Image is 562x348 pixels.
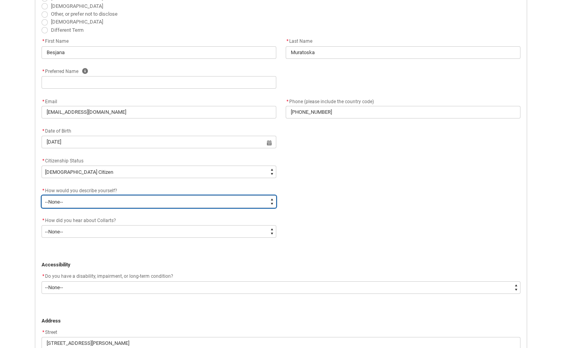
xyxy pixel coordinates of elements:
[51,27,83,33] span: Different Term
[42,38,44,44] abbr: required
[286,106,520,118] input: +61 400 000 000
[42,99,44,104] abbr: required
[45,188,117,193] span: How would you describe yourself?
[286,38,312,44] span: Last Name
[42,318,61,324] strong: Address
[45,273,173,279] span: Do you have a disability, impairment, or long-term condition?
[42,38,69,44] span: First Name
[42,262,71,268] strong: Accessibility
[42,218,44,223] abbr: required
[286,97,377,105] label: Phone (please include the country code)
[42,273,44,279] abbr: required
[286,99,288,104] abbr: required
[42,188,44,193] abbr: required
[42,106,276,118] input: you@example.com
[51,11,118,17] span: Other, or prefer not to disclose
[45,158,83,164] span: Citizenship Status
[42,128,71,134] span: Date of Birth
[45,218,116,223] span: How did you hear about Collarts?
[51,3,103,9] span: [DEMOGRAPHIC_DATA]
[42,330,57,335] span: Street
[42,158,44,164] abbr: required
[42,69,44,74] abbr: required
[42,97,60,105] label: Email
[42,330,44,335] abbr: required
[51,19,103,25] span: [DEMOGRAPHIC_DATA]
[42,128,44,134] abbr: required
[42,69,78,74] span: Preferred Name
[286,38,288,44] abbr: required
